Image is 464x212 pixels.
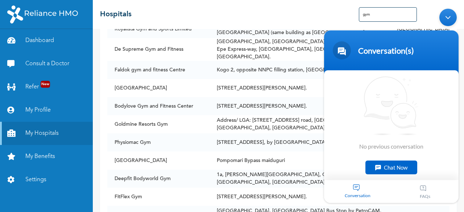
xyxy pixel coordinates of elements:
td: [STREET_ADDRESS][PERSON_NAME]. [210,188,390,206]
td: Goldmine Resorts Gym [107,115,210,133]
td: [GEOGRAPHIC_DATA] [107,151,210,170]
span: New [41,81,50,88]
td: FitFlex Gym [107,188,210,206]
td: Bodylove Gym and Fitness Center [107,97,210,115]
iframe: SalesIQ Chatwindow [320,5,462,207]
td: [STREET_ADDRESS][PERSON_NAME]. [210,97,390,115]
td: Faldok gym and fitness Centre [107,61,210,79]
td: [STREET_ADDRESS], Custom bus-stop, [GEOGRAPHIC_DATA], [GEOGRAPHIC_DATA] (same building as [GEOGRA... [210,20,390,38]
td: De Supreme Gym and Fitness [107,38,210,61]
td: [GEOGRAPHIC_DATA] [107,79,210,97]
td: 1a, [PERSON_NAME][GEOGRAPHIC_DATA], Oni and Sons, [GEOGRAPHIC_DATA], [GEOGRAPHIC_DATA]. [210,170,390,188]
td: [STREET_ADDRESS], by [GEOGRAPHIC_DATA] [210,133,390,151]
td: [GEOGRAPHIC_DATA], [GEOGRAPHIC_DATA], [GEOGRAPHIC_DATA]-Epe Express-way, [GEOGRAPHIC_DATA], [GEOG... [210,38,390,61]
td: Royalista Gym and Sports Limited [107,20,210,38]
td: Pompomari Bypass maiduguri [210,151,390,170]
img: RelianceHMO's Logo [7,5,78,24]
td: Physiomac Gym [107,133,210,151]
td: Deepfit Bodyworld Gym [107,170,210,188]
td: Address/ LGA: [STREET_ADDRESS] road, [GEOGRAPHIC_DATA], [GEOGRAPHIC_DATA], [GEOGRAPHIC_DATA] [210,115,390,133]
td: Kogo 2, opposite NNPC filling station, [GEOGRAPHIC_DATA] [210,61,390,79]
td: [STREET_ADDRESS][PERSON_NAME]. [210,79,390,97]
h2: Hospitals [100,9,132,20]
